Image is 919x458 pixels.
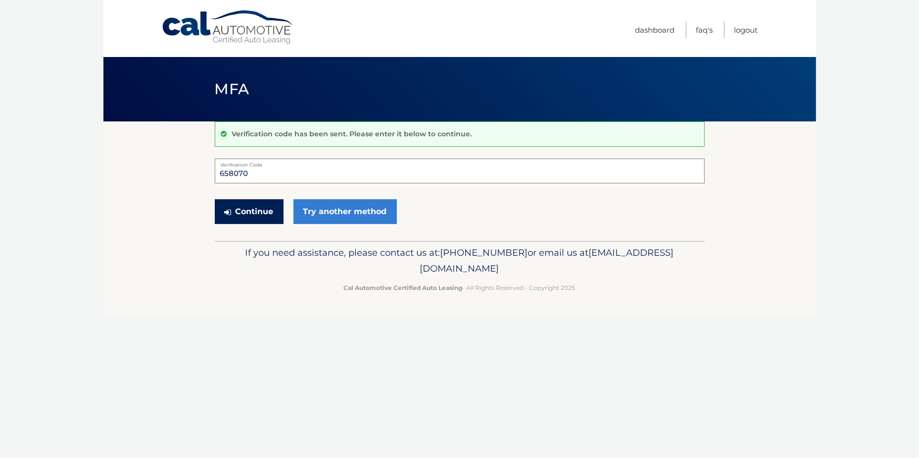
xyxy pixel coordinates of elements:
[221,245,698,277] p: If you need assistance, please contact us at: or email us at
[215,199,284,224] button: Continue
[420,247,674,274] span: [EMAIL_ADDRESS][DOMAIN_NAME]
[221,283,698,293] p: - All Rights Reserved - Copyright 2025
[734,22,758,38] a: Logout
[232,129,472,138] p: Verification code has been sent. Please enter it below to continue.
[696,22,713,38] a: FAQ's
[635,22,675,38] a: Dashboard
[161,10,295,45] a: Cal Automotive
[215,159,705,167] label: Verification Code
[215,159,705,183] input: Verification Code
[215,80,249,98] span: MFA
[344,284,463,291] strong: Cal Automotive Certified Auto Leasing
[293,199,397,224] a: Try another method
[440,247,528,258] span: [PHONE_NUMBER]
